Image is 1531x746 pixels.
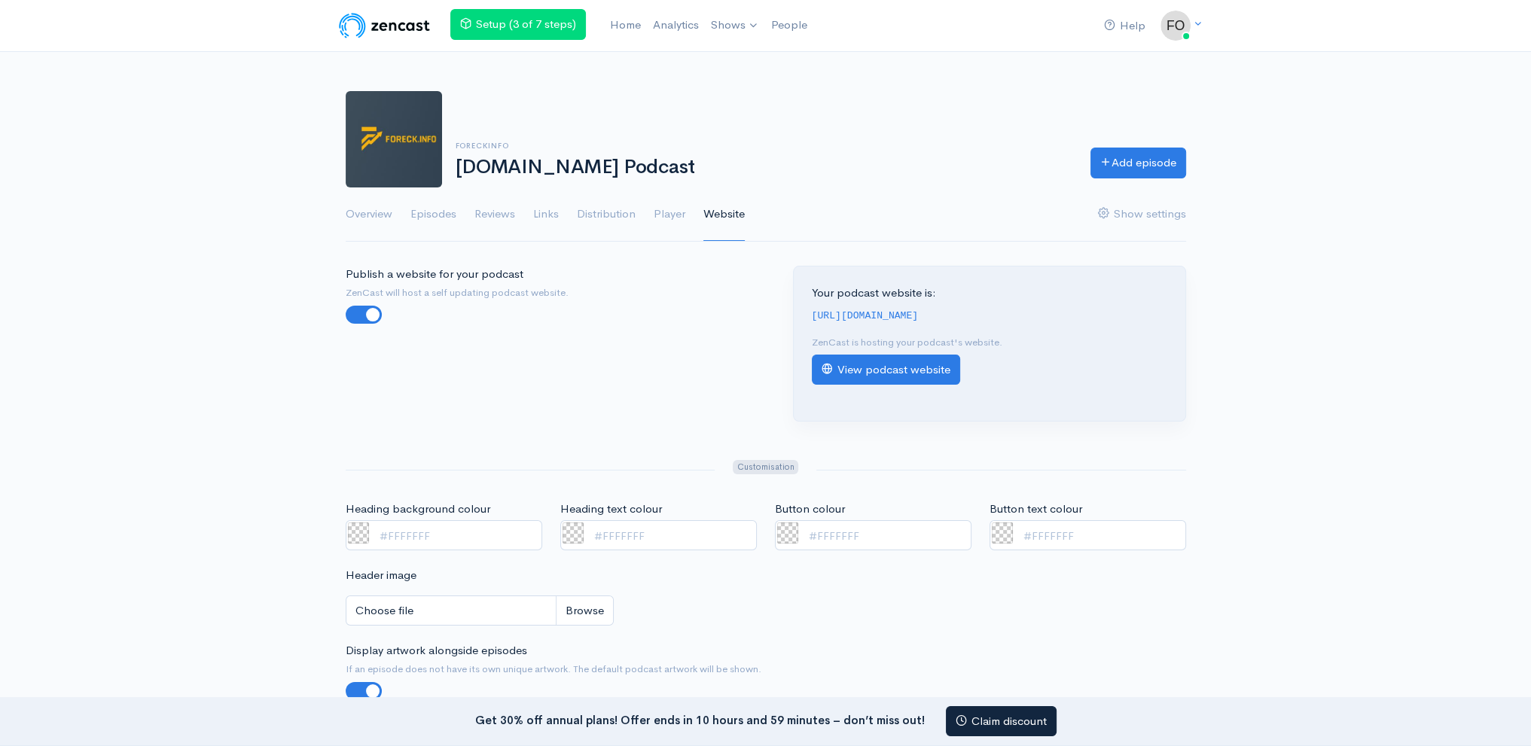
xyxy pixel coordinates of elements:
[577,187,636,242] a: Distribution
[450,9,586,40] a: Setup (3 of 7 steps)
[346,285,757,300] small: ZenCast will host a self updating podcast website.
[733,460,798,474] span: Customisation
[1098,187,1186,242] a: Show settings
[346,662,1186,677] small: If an episode does not have its own unique artwork. The default podcast artwork will be shown.
[705,9,765,42] a: Shows
[1160,11,1191,41] img: ...
[812,335,1167,350] p: ZenCast is hosting your podcast's website.
[337,11,432,41] img: ZenCast Logo
[346,266,523,283] label: Publish a website for your podcast
[474,187,515,242] a: Reviews
[1098,10,1151,42] a: Help
[346,642,527,659] label: Display artwork alongside episodes
[812,355,960,385] a: View podcast website
[812,310,919,321] code: [URL][DOMAIN_NAME]
[456,157,1072,178] h1: [DOMAIN_NAME] Podcast
[346,187,392,242] a: Overview
[533,187,559,242] a: Links
[775,501,845,518] label: Button colour
[560,501,662,518] label: Heading text colour
[647,9,705,41] a: Analytics
[456,142,1072,150] h6: foreckinfo
[1090,148,1186,178] a: Add episode
[410,187,456,242] a: Episodes
[990,520,1186,551] input: #FFFFFFF
[346,501,490,518] label: Heading background colour
[346,520,542,551] input: #FFFFFFF
[775,520,971,551] input: #FFFFFFF
[765,9,813,41] a: People
[990,501,1082,518] label: Button text colour
[703,187,745,242] a: Website
[946,706,1057,737] a: Claim discount
[654,187,685,242] a: Player
[604,9,647,41] a: Home
[346,567,416,584] label: Header image
[560,520,757,551] input: #FFFFFFF
[475,712,925,726] strong: Get 30% off annual plans! Offer ends in 10 hours and 59 minutes – don’t miss out!
[812,285,1167,302] p: Your podcast website is:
